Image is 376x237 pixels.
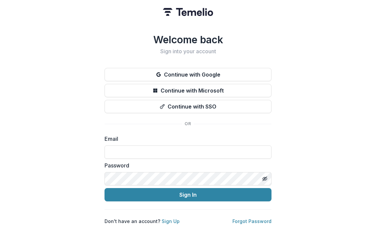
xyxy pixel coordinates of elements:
[105,188,271,201] button: Sign In
[105,161,267,169] label: Password
[105,68,271,81] button: Continue with Google
[105,34,271,46] h1: Welcome back
[105,218,180,225] p: Don't have an account?
[163,8,213,16] img: Temelio
[105,135,267,143] label: Email
[105,48,271,55] h2: Sign into your account
[105,100,271,113] button: Continue with SSO
[232,218,271,224] a: Forgot Password
[105,84,271,97] button: Continue with Microsoft
[259,173,270,184] button: Toggle password visibility
[162,218,180,224] a: Sign Up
